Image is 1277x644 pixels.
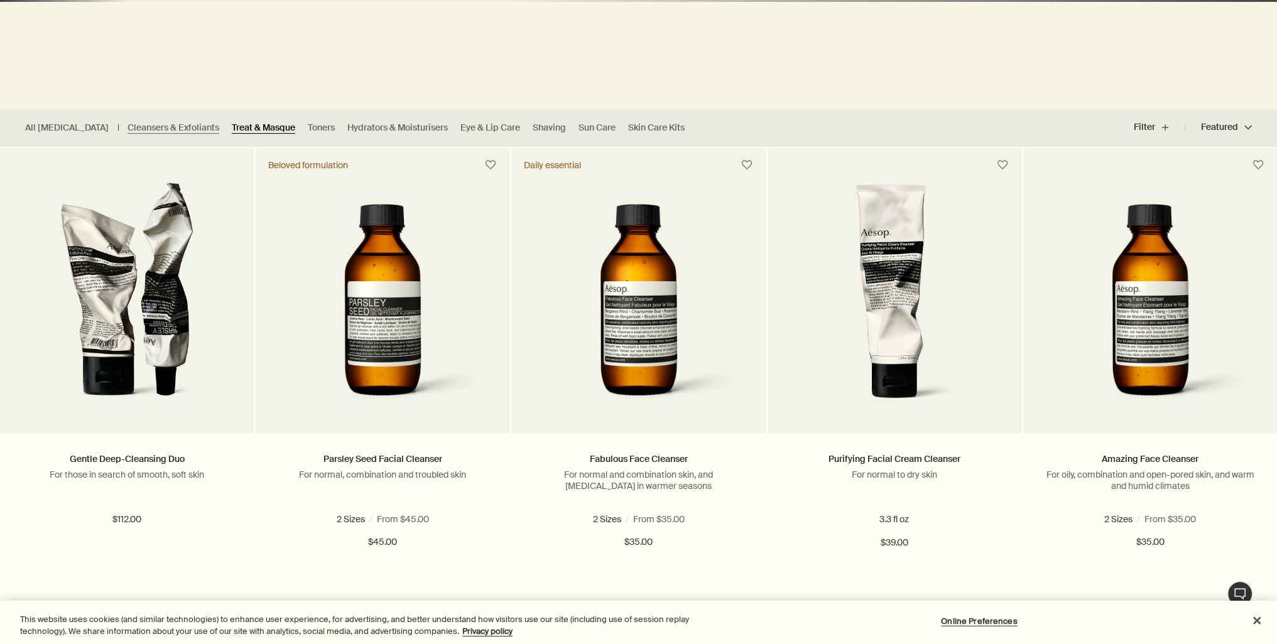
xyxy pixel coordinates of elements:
[533,122,566,134] a: Shaving
[829,453,960,464] a: Purifying Facial Cream Cleanser
[462,626,513,636] a: More information about your privacy, opens in a new tab
[1042,469,1258,491] p: For oily, combination and open-pored skin, and warm and humid climates
[940,609,1018,634] button: Online Preferences, Opens the preference center dialog
[628,122,685,134] a: Skin Care Kits
[1243,607,1271,635] button: Close
[786,469,1003,480] p: For normal to dry skin
[736,154,758,176] button: Save to cabinet
[128,122,219,134] a: Cleansers & Exfoliants
[1247,154,1269,176] button: Save to cabinet
[655,513,690,525] span: 6.7 fl oz
[1185,112,1252,142] button: Featured
[256,182,509,433] a: Parsley Seed Facial Cleanser in amber glass bottle
[511,182,765,433] a: Fabulous Face Cleanser in amber glass bottle
[347,122,448,134] a: Hydrators & Moisturisers
[25,122,109,134] a: All [MEDICAL_DATA]
[460,122,520,134] a: Eye & Lip Care
[274,195,491,414] img: Parsley Seed Facial Cleanser in amber glass bottle
[530,195,746,414] img: Fabulous Face Cleanser in amber glass bottle
[1227,581,1253,606] button: Live Assistance
[991,154,1014,176] button: Save to cabinet
[796,182,992,414] img: Aesop’s Purifying Facial Cream Cleanser in aluminium tube; enriched with Lavender Stem and White ...
[595,513,631,525] span: 3.3 fl oz
[479,154,502,176] button: Save to cabinet
[589,453,687,464] a: Fabulous Face Cleanser
[70,453,185,464] a: Gentle Deep-Cleansing Duo
[19,469,235,480] p: For those in search of smooth, soft skin
[308,122,335,134] a: Toners
[112,512,141,527] span: $112.00
[1166,513,1202,525] span: 6.7 fl oz
[1106,513,1142,525] span: 3.3 fl oz
[20,613,702,638] div: This website uses cookies (and similar technologies) to enhance user experience, for advertising,...
[1134,112,1185,142] button: Filter
[1042,195,1258,414] img: Amazing Face Cleanser in amber glass bottle
[624,535,653,550] span: $35.00
[368,535,397,550] span: $45.00
[24,182,229,414] img: Purifying Facial Exfoliant Paste and Parlsey Seed Cleansing Masque
[1023,182,1277,433] a: Amazing Face Cleanser in amber glass bottle
[1102,453,1198,464] a: Amazing Face Cleanser
[323,453,442,464] a: Parsley Seed Facial Cleanser
[274,469,491,480] p: For normal, combination and troubled skin
[339,513,375,525] span: 3.3 fl oz
[881,535,908,550] span: $39.00
[268,159,348,171] div: Beloved formulation
[232,122,295,134] a: Treat & Masque
[399,513,435,525] span: 6.7 fl oz
[579,122,616,134] a: Sun Care
[524,159,581,171] div: Daily essential
[530,469,746,491] p: For normal and combination skin, and [MEDICAL_DATA] in warmer seasons
[768,182,1021,433] a: Aesop’s Purifying Facial Cream Cleanser in aluminium tube; enriched with Lavender Stem and White ...
[1136,535,1164,550] span: $35.00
